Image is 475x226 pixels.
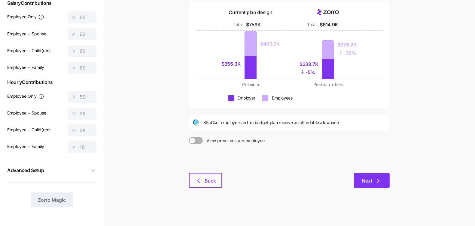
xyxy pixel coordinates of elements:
div: - 32% [338,49,357,57]
div: Total: [307,22,317,28]
span: Next [362,177,372,184]
button: Back [189,173,222,188]
button: Zorro Magic [31,192,73,207]
label: Employee + Spouse [7,31,46,37]
div: Employees [272,95,292,101]
div: Premium + fees [293,82,363,88]
label: Employee + Child(ren) [7,47,51,54]
button: Next [354,173,390,188]
div: $276.2K [338,41,357,49]
div: - 5% [300,68,318,76]
div: $338.7K [300,61,318,68]
span: 85.4% of employees in this budget plan receive an affordable allowance [203,120,339,126]
span: Back [205,177,216,184]
div: $355.3K [221,60,241,68]
label: Employee + Spouse [7,110,46,116]
label: Employee Only [7,13,44,20]
button: Advanced Setup [7,163,96,178]
label: Employee + Family [7,143,44,150]
div: Premium [215,82,286,88]
div: Current plan design [229,9,273,16]
div: $759K [246,21,260,28]
label: Employee Only [7,93,44,100]
span: Advanced Setup [7,167,44,174]
div: $614.9K [320,21,338,28]
div: $403.7K [260,40,280,48]
div: Total: [233,22,244,28]
label: Employee + Family [7,64,44,71]
span: Zorro Magic [38,196,66,204]
label: Employee + Child(ren) [7,126,51,133]
span: Hourly Contributions [7,79,96,86]
div: Employer [238,95,255,101]
span: View premiums per employee [203,137,265,144]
